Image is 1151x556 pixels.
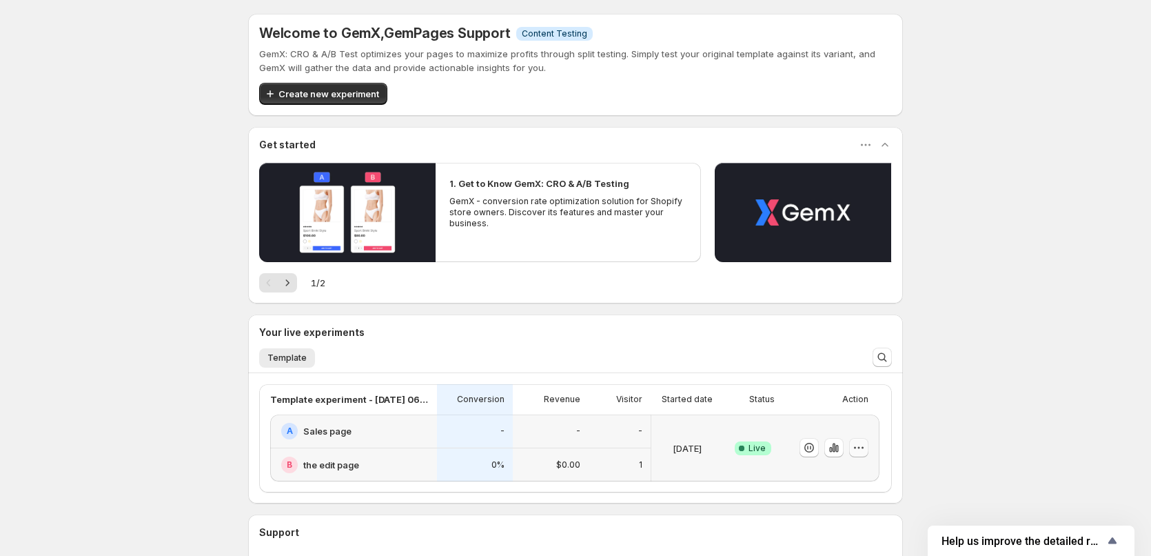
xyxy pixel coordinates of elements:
button: Play video [715,163,891,262]
span: Template [267,353,307,364]
p: GemX: CRO & A/B Test optimizes your pages to maximize profits through split testing. Simply test ... [259,47,892,75]
p: Template experiment - [DATE] 06:17:30 [270,393,429,406]
button: Search and filter results [873,348,892,367]
span: , GemPages Support [380,25,511,41]
h2: B [287,459,292,470]
h2: A [287,426,293,437]
h5: Welcome to GemX [259,25,511,41]
button: Create new experiment [259,83,387,105]
p: Revenue [544,394,580,405]
p: Status [749,394,775,405]
span: Help us improve the detailed report for A/B campaigns [941,535,1104,548]
p: [DATE] [673,441,702,455]
button: Play video [259,163,436,262]
button: Next [278,273,297,292]
p: $0.00 [556,459,580,470]
nav: Pagination [259,273,297,292]
p: - [500,426,505,437]
h3: Your live experiments [259,326,365,339]
p: Action [842,394,868,405]
p: - [576,426,580,437]
p: 0% [491,459,505,470]
h2: the edit page [303,458,359,472]
p: Visitor [616,394,642,405]
span: Live [748,443,766,454]
p: 1 [639,459,642,470]
h2: Sales page [303,424,352,438]
p: - [638,426,642,437]
p: Conversion [457,394,505,405]
h3: Get started [259,138,316,152]
span: 1 / 2 [311,276,325,290]
button: Show survey - Help us improve the detailed report for A/B campaigns [941,533,1121,549]
h2: 1. Get to Know GemX: CRO & A/B Testing [449,177,629,190]
span: Create new experiment [278,87,379,101]
p: Started date [662,394,713,405]
span: Content Testing [522,28,587,39]
p: GemX - conversion rate optimization solution for Shopify store owners. Discover its features and ... [449,196,686,229]
h3: Support [259,526,299,539]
